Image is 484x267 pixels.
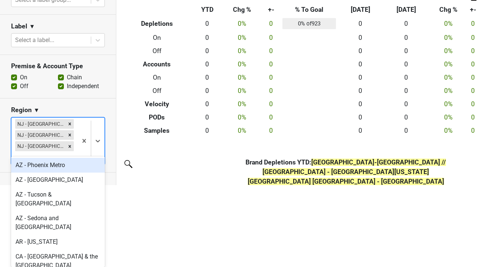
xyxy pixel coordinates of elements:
[261,44,281,58] td: 0
[383,31,429,44] td: 0
[261,84,281,97] td: 0
[20,73,27,82] label: On
[223,111,261,124] td: 0 %
[223,16,261,31] td: 0 %
[261,97,281,111] td: 0
[66,141,74,151] div: Remove NJ - EWR International Airport
[122,111,192,124] th: PODs
[429,97,467,111] td: 0 %
[261,3,281,16] th: +-
[383,124,429,137] td: 0
[192,97,223,111] td: 0
[429,44,467,58] td: 0 %
[192,84,223,97] td: 0
[261,111,281,124] td: 0
[337,58,383,71] td: 0
[383,84,429,97] td: 0
[122,97,192,111] th: Velocity
[467,44,478,58] td: 0
[192,124,223,137] td: 0
[383,44,429,58] td: 0
[383,58,429,71] td: 0
[261,58,281,71] td: 0
[337,71,383,84] td: 0
[429,16,467,31] td: 0 %
[192,31,223,44] td: 0
[383,111,429,124] td: 0
[467,3,478,16] th: +-
[467,84,478,97] td: 0
[429,31,467,44] td: 0 %
[383,16,429,31] td: 0
[66,119,74,129] div: Remove NJ - Central New Jersey
[383,71,429,84] td: 0
[192,58,223,71] td: 0
[248,159,446,195] span: [GEOGRAPHIC_DATA]-[GEOGRAPHIC_DATA] // [GEOGRAPHIC_DATA] - [GEOGRAPHIC_DATA][US_STATE] [GEOGRAPHI...
[192,3,223,16] th: YTD
[223,124,261,137] td: 0 %
[34,106,40,115] span: ▼
[261,71,281,84] td: 0
[122,124,192,137] th: Samples
[337,3,383,16] th: [DATE]
[467,71,478,84] td: 0
[337,124,383,137] td: 0
[66,130,74,140] div: Remove NJ - Northern New Jersey
[192,44,223,58] td: 0
[122,71,192,84] th: On
[223,84,261,97] td: 0 %
[11,22,27,30] h3: Label
[467,111,478,124] td: 0
[192,111,223,124] td: 0
[11,211,105,235] div: AZ - Sedona and [GEOGRAPHIC_DATA]
[281,3,337,16] th: % To Goal
[261,16,281,31] td: 0
[67,82,99,91] label: Independent
[337,16,383,31] td: 0
[467,58,478,71] td: 0
[223,44,261,58] td: 0 %
[223,71,261,84] td: 0 %
[261,124,281,137] td: 0
[236,156,455,198] th: Brand Depletions YTD :
[223,58,261,71] td: 0 %
[15,130,66,140] div: NJ - [GEOGRAPHIC_DATA][US_STATE]
[429,3,467,16] th: Chg %
[337,84,383,97] td: 0
[122,31,192,44] th: On
[337,97,383,111] td: 0
[467,124,478,137] td: 0
[11,62,105,70] h3: Premise & Account Type
[337,44,383,58] td: 0
[467,97,478,111] td: 0
[337,31,383,44] td: 0
[122,16,192,31] th: Depletions
[29,22,35,31] span: ▼
[467,16,478,31] td: 0
[11,235,105,249] div: AR - [US_STATE]
[383,97,429,111] td: 0
[261,31,281,44] td: 0
[15,141,66,151] div: NJ - [GEOGRAPHIC_DATA]
[429,58,467,71] td: 0 %
[192,16,223,31] td: 0
[429,84,467,97] td: 0 %
[223,97,261,111] td: 0 %
[122,44,192,58] th: Off
[11,173,105,187] div: AZ - [GEOGRAPHIC_DATA]
[192,71,223,84] td: 0
[67,73,82,82] label: Chain
[383,3,429,16] th: [DATE]
[20,82,28,91] label: Off
[11,187,105,211] div: AZ - Tucson & [GEOGRAPHIC_DATA]
[11,106,32,114] h3: Region
[223,3,261,16] th: Chg %
[429,124,467,137] td: 0 %
[429,111,467,124] td: 0 %
[15,119,66,129] div: NJ - [GEOGRAPHIC_DATA][US_STATE]
[122,58,192,71] th: Accounts
[429,71,467,84] td: 0 %
[122,84,192,97] th: Off
[223,31,261,44] td: 0 %
[467,31,478,44] td: 0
